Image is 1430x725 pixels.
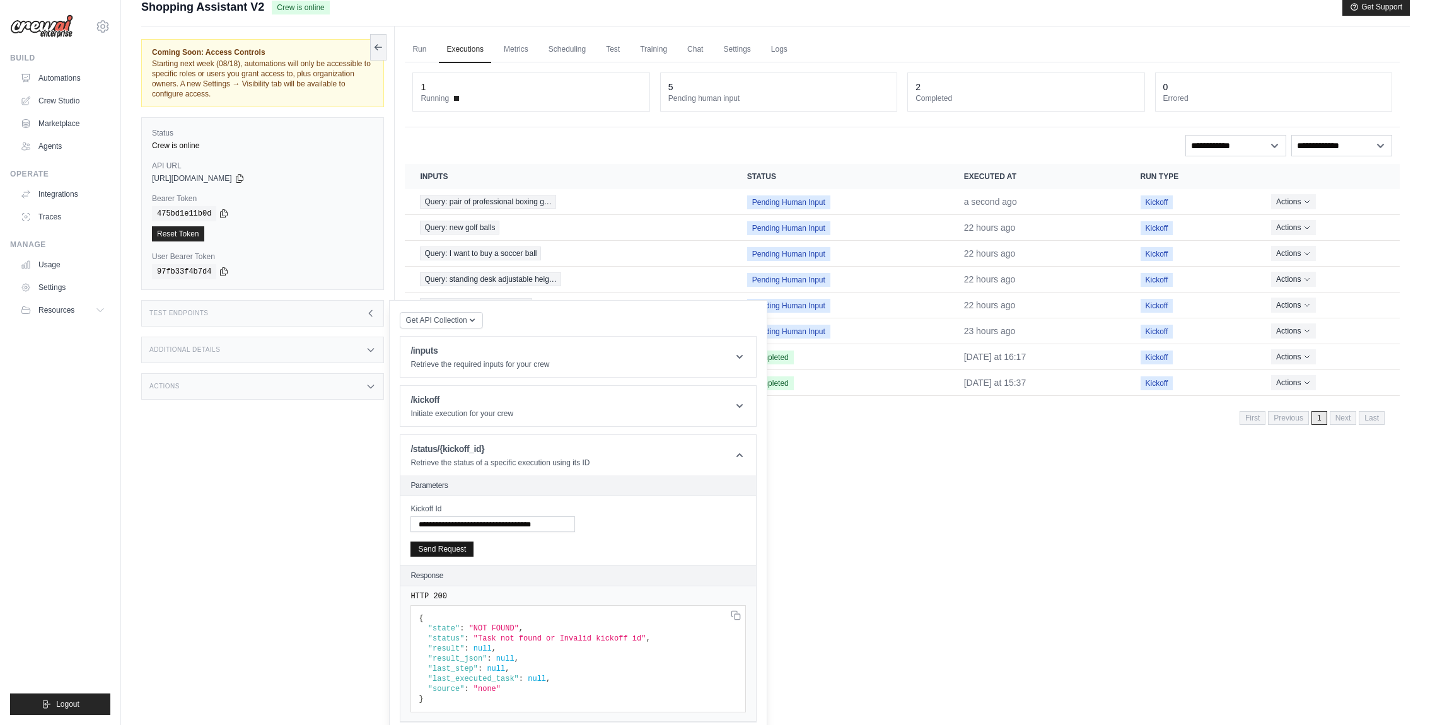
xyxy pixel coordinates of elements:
span: "Task not found or Invalid kickoff id" [474,634,646,643]
span: : [487,654,491,663]
span: : [464,634,468,643]
span: Kickoff [1141,247,1173,261]
time: August 13, 2025 at 12:36 EDT [964,326,1016,336]
button: Send Request [410,542,474,557]
span: , [492,644,496,653]
div: 0 [1163,81,1168,93]
span: : [464,644,468,653]
span: "result_json" [428,654,487,663]
a: Crew Studio [15,91,110,111]
h2: Response [410,571,443,581]
button: Resources [15,300,110,320]
span: "source" [428,685,465,693]
span: "last_executed_task" [428,675,519,683]
nav: Pagination [405,401,1400,433]
div: Operate [10,169,110,179]
a: Scheduling [541,37,593,63]
th: Run Type [1125,164,1257,189]
span: Resources [38,305,74,315]
a: Training [632,37,675,63]
span: Pending Human Input [747,299,830,313]
div: 1 [421,81,426,93]
th: Inputs [405,164,731,189]
dt: Pending human input [668,93,889,103]
button: Actions for execution [1271,220,1316,235]
span: Kickoff [1141,221,1173,235]
span: "state" [428,624,460,633]
section: Crew executions table [405,164,1400,433]
h3: Actions [149,383,180,390]
pre: HTTP 200 [410,591,746,601]
span: "NOT FOUND" [469,624,519,633]
button: Actions for execution [1271,272,1316,287]
time: August 12, 2025 at 15:37 EDT [964,378,1026,388]
a: Marketplace [15,113,110,134]
label: Kickoff Id [410,504,574,514]
a: View execution details for Query [420,298,716,312]
span: Starting next week (08/18), automations will only be accessible to specific roles or users you gr... [152,59,371,98]
span: Last [1359,411,1385,425]
a: Run [405,37,434,63]
span: : [460,624,464,633]
span: "last_step" [428,664,478,673]
p: Retrieve the status of a specific execution using its ID [410,458,590,468]
h2: Parameters [410,480,746,490]
dt: Errored [1163,93,1384,103]
span: : [464,685,468,693]
a: View execution details for Query [420,272,716,286]
a: Integrations [15,184,110,204]
img: Logo [10,14,73,38]
h3: Test Endpoints [149,310,209,317]
span: Kickoff [1141,273,1173,287]
time: August 13, 2025 at 13:14 EDT [964,223,1016,233]
a: Executions [439,37,491,63]
button: Actions for execution [1271,375,1316,390]
a: Reset Token [152,226,204,241]
span: 1 [1311,411,1327,425]
a: Chat [680,37,711,63]
button: Logout [10,693,110,715]
p: Initiate execution for your crew [410,409,513,419]
span: "none" [474,685,501,693]
h1: /kickoff [410,393,513,406]
span: : [519,675,523,683]
th: Status [732,164,949,189]
span: Crew is online [272,1,329,14]
span: Query: pair of professional boxing g… [420,195,555,209]
span: Next [1330,411,1357,425]
h3: Additional Details [149,346,220,354]
a: View execution details for Query [420,221,716,235]
span: : [478,664,482,673]
code: 97fb33f4b7d4 [152,264,216,279]
span: "result" [428,644,465,653]
span: null [528,675,546,683]
span: { [419,614,423,623]
h1: /status/{kickoff_id} [410,443,590,455]
a: Traces [15,207,110,227]
div: Crew is online [152,141,373,151]
a: Test [598,37,627,63]
span: Get API Collection [405,315,467,325]
span: Pending Human Input [747,195,830,209]
time: August 13, 2025 at 12:50 EDT [964,248,1016,258]
h1: /inputs [410,344,549,357]
button: Actions for execution [1271,246,1316,261]
span: null [487,664,505,673]
span: Kickoff [1141,299,1173,313]
div: Build [10,53,110,63]
span: Completed [747,351,794,364]
span: First [1240,411,1265,425]
span: Kickoff [1141,376,1173,390]
a: View execution details for Query [420,195,716,209]
span: [URL][DOMAIN_NAME] [152,173,232,183]
button: Actions for execution [1271,194,1316,209]
span: Logout [56,699,79,709]
label: Status [152,128,373,138]
a: Usage [15,255,110,275]
a: Settings [716,37,758,63]
span: "status" [428,634,465,643]
span: , [519,624,523,633]
span: Query: new golf balls [420,221,499,235]
a: Metrics [496,37,536,63]
a: Logs [764,37,795,63]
